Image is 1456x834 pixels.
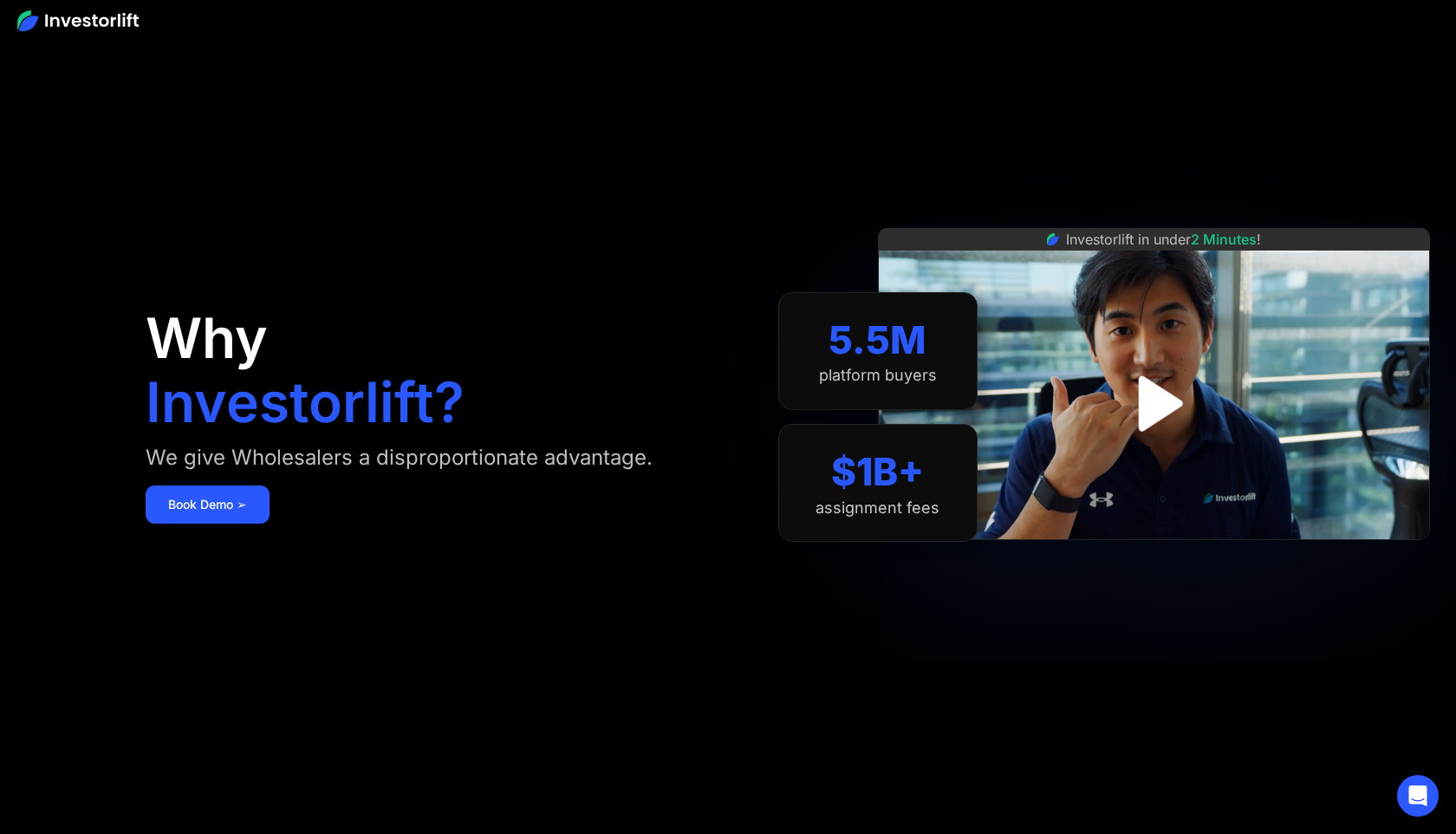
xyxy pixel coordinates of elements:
a: open lightbox [1115,365,1193,442]
div: assignment fees [816,498,939,518]
h1: Investorlift? [146,375,465,430]
div: Investorlift in under ! [1066,229,1261,250]
div: Open Intercom Messenger [1397,775,1439,817]
div: 5.5M [829,317,926,363]
span: 2 Minutes [1191,231,1257,248]
h1: Why [146,310,268,366]
iframe: Customer reviews powered by Trustpilot [1024,549,1284,570]
a: Book Demo ➢ [146,485,270,524]
div: platform buyers [819,366,937,385]
div: We give Wholesalers a disproportionate advantage. [146,444,653,472]
div: $1B+ [831,449,924,495]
